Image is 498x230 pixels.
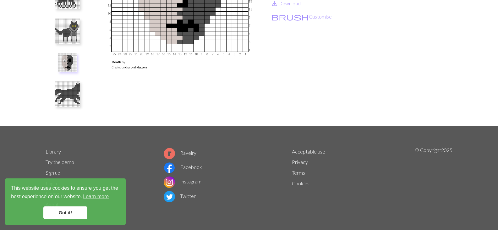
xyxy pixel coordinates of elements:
a: Terms [292,170,305,176]
span: This website uses cookies to ensure you get the best experience on our website. [11,184,120,201]
a: Sign up [46,170,60,176]
a: Ravelry [164,150,196,156]
img: Ulv 2.0 [55,81,80,107]
i: Customise [271,13,309,20]
p: © Copyright 2025 [415,146,452,210]
a: Try the demo [46,159,74,165]
a: Library [46,149,61,154]
button: CustomiseCustomise [271,13,332,21]
img: Death [58,53,77,72]
a: dismiss cookie message [43,206,87,219]
a: DownloadDownload [271,0,301,6]
a: Cookies [292,180,309,186]
img: Facebook logo [164,162,175,173]
div: cookieconsent [5,178,126,225]
span: brush [271,12,309,21]
a: Twitter [164,193,196,199]
img: Instagram logo [164,177,175,188]
img: Twitter logo [164,191,175,202]
a: Facebook [164,164,202,170]
img: Ravelry logo [164,148,175,159]
img: Ulv 1.0 [55,19,80,44]
a: Acceptable use [292,149,325,154]
a: learn more about cookies [82,192,110,201]
a: Privacy [292,159,308,165]
a: Instagram [164,178,201,184]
